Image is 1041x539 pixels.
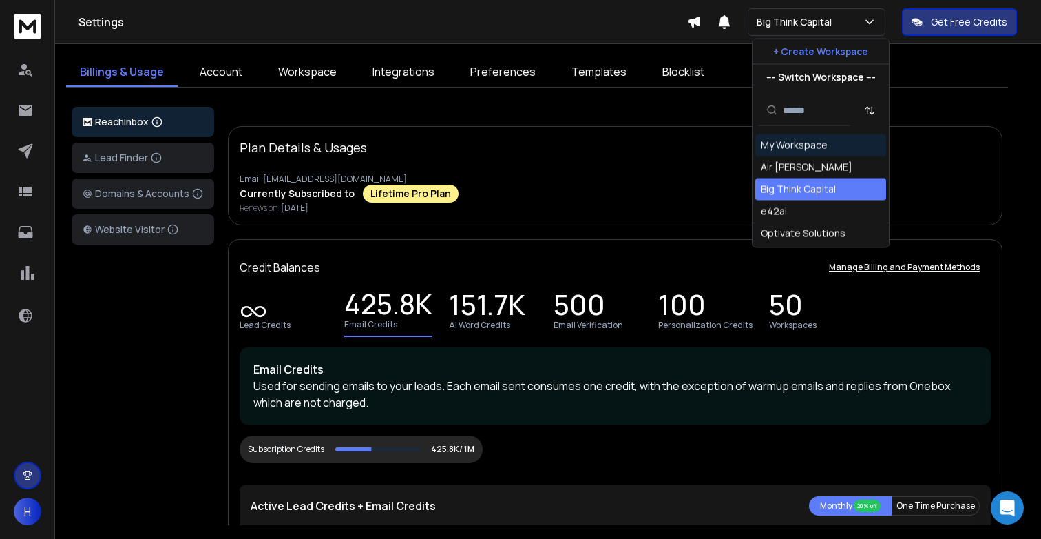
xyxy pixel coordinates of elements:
[251,498,436,514] p: Active Lead Credits + Email Credits
[753,39,889,64] button: + Create Workspace
[72,214,214,245] button: Website Visitor
[72,179,214,209] button: Domains & Accounts
[818,254,991,281] button: Manage Billing and Payment Methods
[761,205,787,218] div: e42ai
[558,58,640,87] a: Templates
[773,45,868,59] p: + Create Workspace
[83,118,92,127] img: logo
[769,298,803,317] p: 50
[761,161,852,174] div: Air [PERSON_NAME]
[658,298,706,317] p: 100
[363,185,459,203] div: Lifetime Pro Plan
[892,496,980,516] button: One Time Purchase
[757,15,837,29] p: Big Think Capital
[761,227,845,241] div: Optivate Solutions
[253,361,977,378] p: Email Credits
[78,14,687,30] h1: Settings
[240,174,991,185] p: Email: [EMAIL_ADDRESS][DOMAIN_NAME]
[344,297,432,316] p: 425.8K
[264,58,350,87] a: Workspace
[240,320,291,331] p: Lead Credits
[766,70,876,84] p: --- Switch Workspace ---
[281,202,308,214] span: [DATE]
[761,183,836,196] div: Big Think Capital
[769,320,817,331] p: Workspaces
[240,187,355,201] p: Currently Subscribed to
[186,58,256,87] a: Account
[240,138,367,157] p: Plan Details & Usages
[72,143,214,173] button: Lead Finder
[829,262,980,273] p: Manage Billing and Payment Methods
[72,107,214,137] button: ReachInbox
[240,259,320,276] p: Credit Balances
[854,500,881,512] div: 20% off
[449,298,525,317] p: 151.7K
[14,498,41,525] button: H
[761,139,828,152] div: My Workspace
[991,491,1024,525] div: Open Intercom Messenger
[240,203,991,214] p: Renews on:
[253,378,977,411] p: Used for sending emails to your leads. Each email sent consumes one credit, with the exception of...
[658,320,753,331] p: Personalization Credits
[248,444,324,455] div: Subscription Credits
[554,320,623,331] p: Email Verification
[344,319,397,330] p: Email Credits
[649,58,718,87] a: Blocklist
[456,58,549,87] a: Preferences
[449,320,510,331] p: AI Word Credits
[554,298,605,317] p: 500
[902,8,1017,36] button: Get Free Credits
[431,444,474,455] p: 425.8K/ 1M
[931,15,1007,29] p: Get Free Credits
[66,58,178,87] a: Billings & Usage
[856,96,883,124] button: Sort by Sort A-Z
[809,496,892,516] button: Monthly 20% off
[359,58,448,87] a: Integrations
